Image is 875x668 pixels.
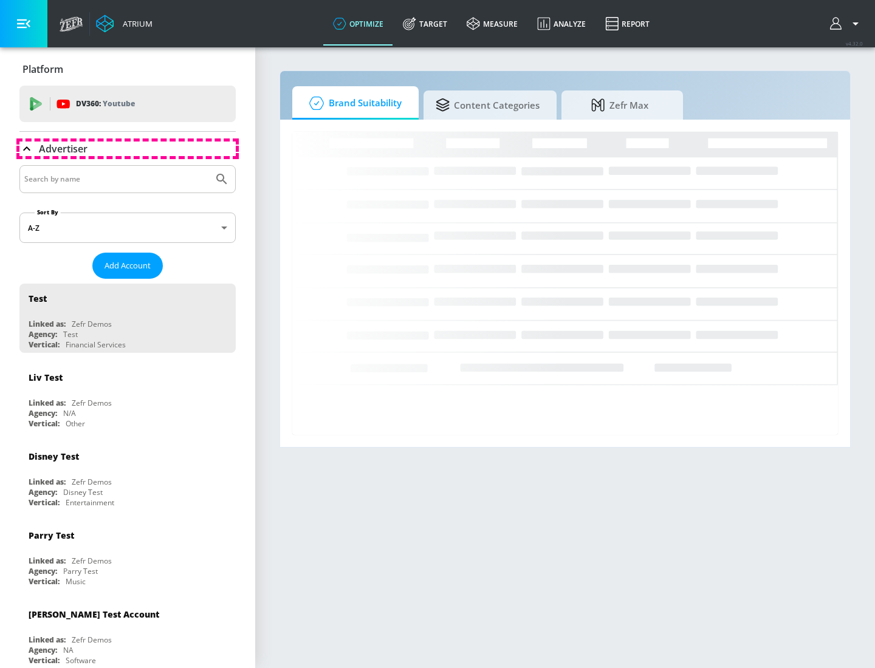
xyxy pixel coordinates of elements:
[96,15,153,33] a: Atrium
[63,408,76,418] div: N/A
[118,18,153,29] div: Atrium
[29,408,57,418] div: Agency:
[29,556,66,566] div: Linked as:
[304,89,402,118] span: Brand Suitability
[66,655,96,666] div: Software
[66,497,114,508] div: Entertainment
[66,418,85,429] div: Other
[846,40,863,47] span: v 4.32.0
[72,477,112,487] div: Zefr Demos
[29,372,63,383] div: Liv Test
[29,655,60,666] div: Vertical:
[29,635,66,645] div: Linked as:
[35,208,61,216] label: Sort By
[72,398,112,408] div: Zefr Demos
[19,52,236,86] div: Platform
[19,363,236,432] div: Liv TestLinked as:Zefr DemosAgency:N/AVertical:Other
[19,284,236,353] div: TestLinked as:Zefr DemosAgency:TestVertical:Financial Services
[63,566,98,576] div: Parry Test
[29,329,57,339] div: Agency:
[457,2,527,46] a: measure
[19,441,236,511] div: Disney TestLinked as:Zefr DemosAgency:Disney TestVertical:Entertainment
[24,171,208,187] input: Search by name
[29,608,159,620] div: [PERSON_NAME] Test Account
[29,487,57,497] div: Agency:
[29,566,57,576] div: Agency:
[527,2,595,46] a: Analyze
[29,339,60,350] div: Vertical:
[66,339,126,350] div: Financial Services
[39,142,87,155] p: Advertiser
[63,645,74,655] div: NA
[76,97,135,111] p: DV360:
[19,132,236,166] div: Advertiser
[66,576,86,587] div: Music
[19,86,236,122] div: DV360: Youtube
[29,319,66,329] div: Linked as:
[92,253,163,279] button: Add Account
[29,576,60,587] div: Vertical:
[63,487,103,497] div: Disney Test
[72,635,112,645] div: Zefr Demos
[323,2,393,46] a: optimize
[393,2,457,46] a: Target
[574,90,666,120] span: Zefr Max
[72,319,112,329] div: Zefr Demos
[63,329,78,339] div: Test
[29,398,66,408] div: Linked as:
[29,477,66,487] div: Linked as:
[103,97,135,110] p: Youtube
[29,645,57,655] div: Agency:
[595,2,659,46] a: Report
[19,520,236,590] div: Parry TestLinked as:Zefr DemosAgency:Parry TestVertical:Music
[29,293,47,304] div: Test
[29,530,74,541] div: Parry Test
[29,451,79,462] div: Disney Test
[19,213,236,243] div: A-Z
[105,259,151,273] span: Add Account
[72,556,112,566] div: Zefr Demos
[29,418,60,429] div: Vertical:
[29,497,60,508] div: Vertical:
[22,63,63,76] p: Platform
[436,90,540,120] span: Content Categories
